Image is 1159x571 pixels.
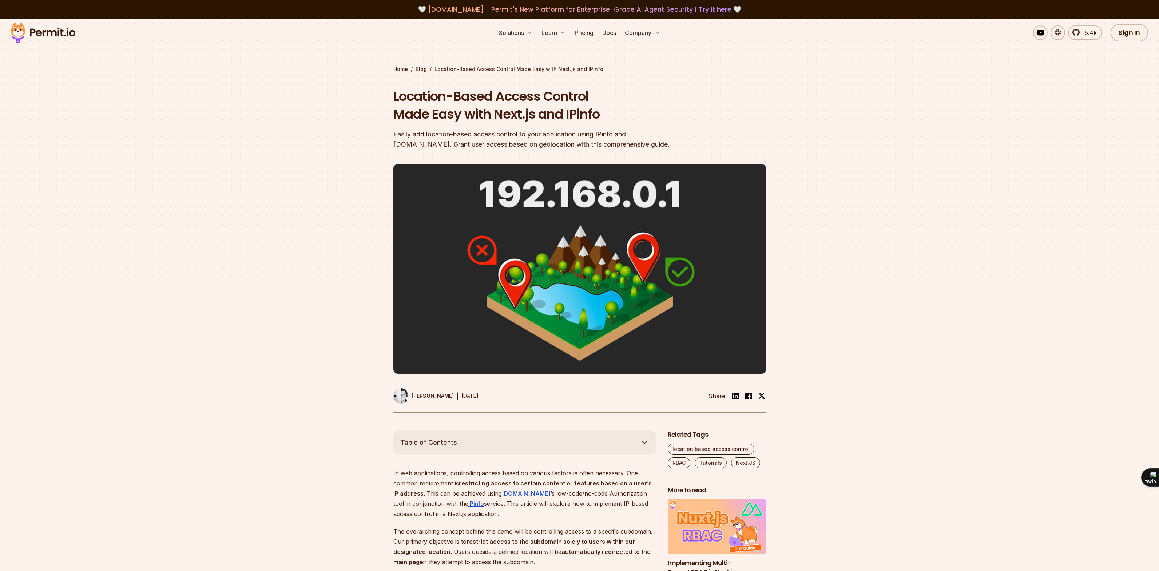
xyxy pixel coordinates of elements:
span: Table of Contents [401,437,457,448]
strong: automatically redirected to the main page [393,548,651,566]
div: Easily add location-based access control to your application using IPinfo and [DOMAIN_NAME]. Gran... [393,129,673,150]
img: linkedin [731,392,740,400]
a: [PERSON_NAME] [393,388,454,404]
strong: restrict access to the subdomain solely to users within our designated location [393,538,635,555]
a: 5.4k [1068,25,1102,40]
a: Blog [416,66,427,73]
div: / / [393,66,766,73]
a: Home [393,66,408,73]
a: Tutorials [695,457,727,468]
a: Docs [599,25,619,40]
span: 5.4k [1080,28,1097,37]
strong: restricting access to certain content or features based on a user’s IP address [393,480,652,497]
p: The overarching concept behind this demo will be controlling access to a specific subdomain. Our ... [393,526,656,567]
a: Next.JS [731,457,760,468]
img: facebook [744,392,753,400]
img: twitter [758,392,765,400]
time: [DATE] [461,393,479,399]
a: Pricing [572,25,596,40]
p: In web applications, controlling access based on various factors is often necessary. One common r... [393,468,656,519]
a: RBAC [668,457,690,468]
a: Sign In [1111,24,1148,41]
button: Solutions [496,25,536,40]
img: Filip Grebowski [393,388,409,404]
img: Location-Based Access Control Made Easy with Next.js and IPinfo [393,164,766,374]
h2: More to read [668,486,766,495]
div: 🤍 🤍 [17,4,1142,15]
button: Learn [539,25,569,40]
li: Share: [709,392,727,400]
a: location based access control [668,444,754,455]
button: Table of Contents [393,430,656,455]
a: Try it here [699,5,731,14]
span: [DOMAIN_NAME] - Permit's New Platform for Enterprise-Grade AI Agent Security | [428,5,731,14]
img: Implementing Multi-Tenant RBAC in Nuxt.js [668,499,766,554]
a: IPinfo [468,500,484,507]
div: | [457,392,459,400]
h2: Related Tags [668,430,766,439]
button: Company [622,25,663,40]
a: [DOMAIN_NAME] [502,490,551,497]
p: [PERSON_NAME] [412,392,454,400]
img: Permit logo [7,20,79,45]
h1: Location-Based Access Control Made Easy with Next.js and IPinfo [393,87,673,123]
